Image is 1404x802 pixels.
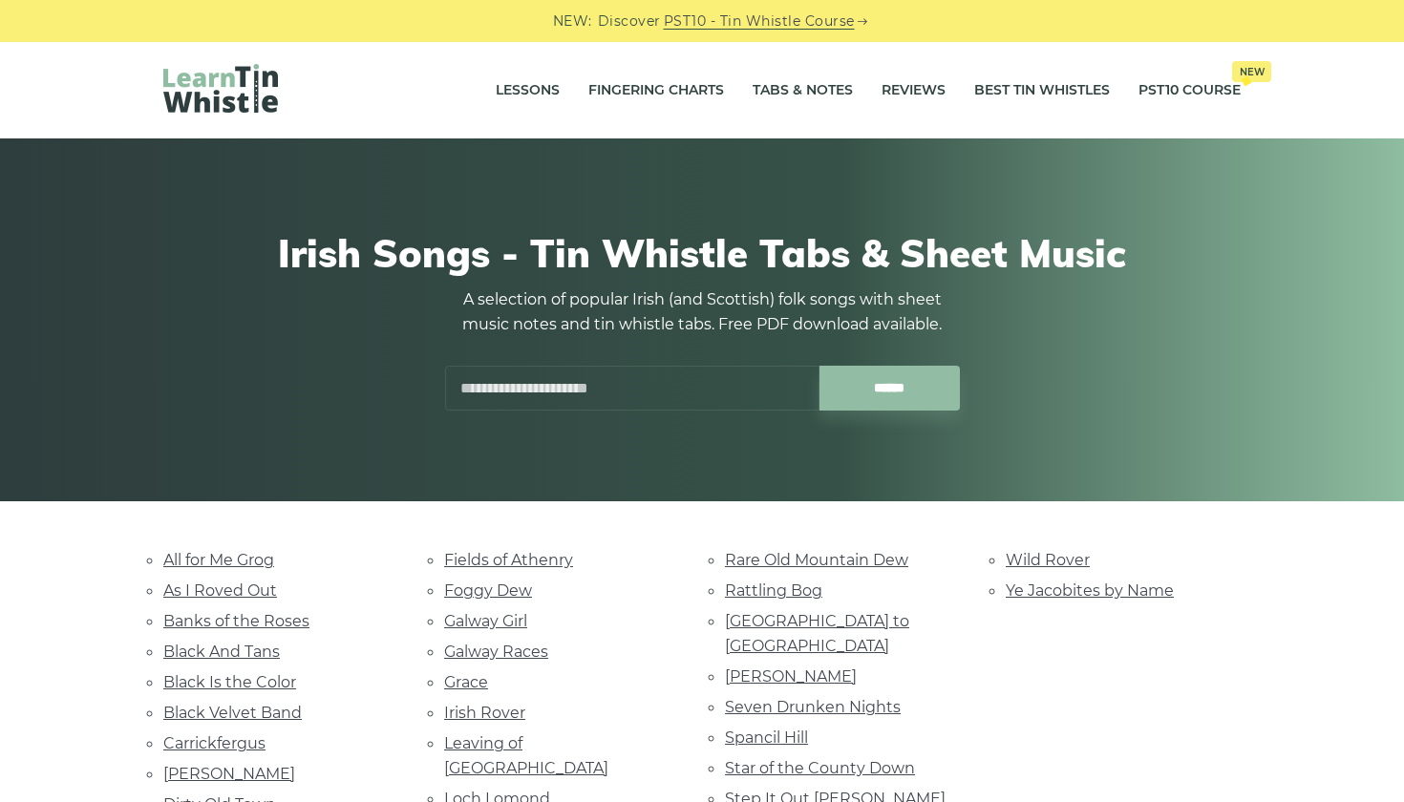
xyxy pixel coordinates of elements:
[444,643,548,661] a: Galway Races
[444,734,608,777] a: Leaving of [GEOGRAPHIC_DATA]
[725,551,908,569] a: Rare Old Mountain Dew
[753,67,853,115] a: Tabs & Notes
[1232,61,1271,82] span: New
[882,67,946,115] a: Reviews
[163,64,278,113] img: LearnTinWhistle.com
[444,551,573,569] a: Fields of Athenry
[163,230,1241,276] h1: Irish Songs - Tin Whistle Tabs & Sheet Music
[725,759,915,777] a: Star of the County Down
[496,67,560,115] a: Lessons
[725,667,857,686] a: [PERSON_NAME]
[1006,581,1174,600] a: Ye Jacobites by Name
[444,612,527,630] a: Galway Girl
[163,581,277,600] a: As I Roved Out
[163,704,302,722] a: Black Velvet Band
[1138,67,1241,115] a: PST10 CourseNew
[163,765,295,783] a: [PERSON_NAME]
[444,704,525,722] a: Irish Rover
[163,734,266,752] a: Carrickfergus
[163,643,280,661] a: Black And Tans
[163,551,274,569] a: All for Me Grog
[725,698,901,716] a: Seven Drunken Nights
[588,67,724,115] a: Fingering Charts
[1006,551,1090,569] a: Wild Rover
[163,612,309,630] a: Banks of the Roses
[444,581,532,600] a: Foggy Dew
[974,67,1110,115] a: Best Tin Whistles
[725,728,808,747] a: Spancil Hill
[725,581,822,600] a: Rattling Bog
[444,287,960,337] p: A selection of popular Irish (and Scottish) folk songs with sheet music notes and tin whistle tab...
[725,612,909,655] a: [GEOGRAPHIC_DATA] to [GEOGRAPHIC_DATA]
[163,673,296,691] a: Black Is the Color
[444,673,488,691] a: Grace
